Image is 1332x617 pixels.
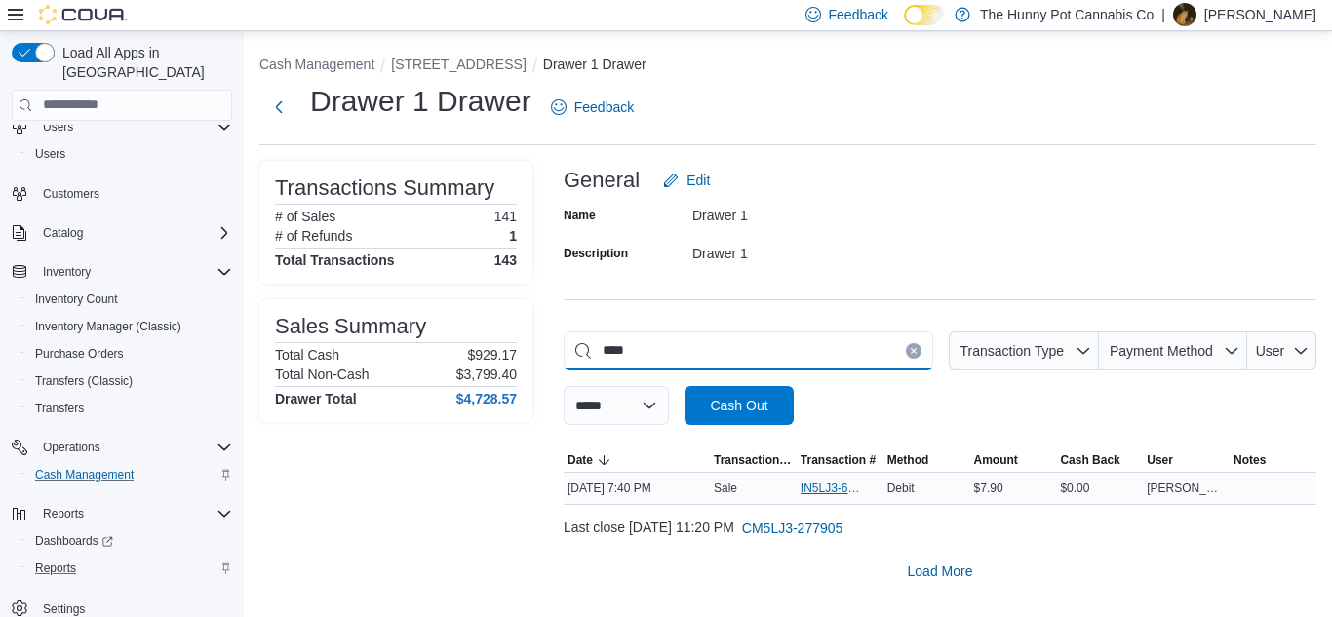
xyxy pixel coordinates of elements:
[960,343,1064,359] span: Transaction Type
[974,452,1018,468] span: Amount
[39,5,127,24] img: Cova
[980,3,1154,26] p: The Hunny Pot Cannabis Co
[1099,331,1247,370] button: Payment Method
[275,315,426,338] h3: Sales Summary
[564,208,596,223] label: Name
[35,291,118,307] span: Inventory Count
[4,179,240,208] button: Customers
[20,555,240,582] button: Reports
[974,481,1003,496] span: $7.90
[908,561,973,581] span: Load More
[883,448,970,472] button: Method
[43,119,73,135] span: Users
[310,82,531,121] h1: Drawer 1 Drawer
[543,88,642,127] a: Feedback
[564,552,1316,591] button: Load More
[35,181,232,206] span: Customers
[710,448,797,472] button: Transaction Type
[467,347,517,363] p: $929.17
[35,373,133,389] span: Transfers (Classic)
[714,481,737,496] p: Sale
[1173,3,1196,26] div: Arvin Ayala
[714,452,793,468] span: Transaction Type
[685,386,794,425] button: Cash Out
[35,436,232,459] span: Operations
[27,397,232,420] span: Transfers
[27,529,121,553] a: Dashboards
[35,502,232,525] span: Reports
[4,434,240,461] button: Operations
[27,369,232,393] span: Transfers (Classic)
[35,467,134,482] span: Cash Management
[275,391,357,406] h4: Drawer Total
[275,366,370,382] h6: Total Non-Cash
[456,366,517,382] p: $3,799.40
[797,448,883,472] button: Transaction #
[494,252,517,268] h4: 143
[4,219,240,247] button: Catalog
[35,115,81,138] button: Users
[275,228,352,244] h6: # of Refunds
[949,331,1099,370] button: Transaction Type
[1247,331,1316,370] button: User
[1110,343,1213,359] span: Payment Method
[20,461,240,488] button: Cash Management
[655,161,718,200] button: Edit
[27,369,140,393] a: Transfers (Classic)
[27,529,232,553] span: Dashboards
[275,176,494,200] h3: Transactions Summary
[1161,3,1165,26] p: |
[509,228,517,244] p: 1
[43,264,91,280] span: Inventory
[35,436,108,459] button: Operations
[1056,477,1143,500] div: $0.00
[4,113,240,140] button: Users
[564,477,710,500] div: [DATE] 7:40 PM
[574,97,634,117] span: Feedback
[259,55,1316,78] nav: An example of EuiBreadcrumbs
[742,519,843,538] span: CM5LJ3-277905
[20,527,240,555] a: Dashboards
[829,5,888,24] span: Feedback
[27,142,73,166] a: Users
[904,25,905,26] span: Dark Mode
[710,396,767,415] span: Cash Out
[27,557,232,580] span: Reports
[35,560,76,576] span: Reports
[20,340,240,367] button: Purchase Orders
[27,288,232,311] span: Inventory Count
[259,88,298,127] button: Next
[564,169,640,192] h3: General
[4,258,240,286] button: Inventory
[734,509,851,548] button: CM5LJ3-277905
[43,601,85,617] span: Settings
[1147,481,1226,496] span: [PERSON_NAME]
[906,343,921,359] button: Clear input
[275,209,335,224] h6: # of Sales
[692,238,954,261] div: Drawer 1
[391,57,526,72] button: [STREET_ADDRESS]
[20,313,240,340] button: Inventory Manager (Classic)
[27,557,84,580] a: Reports
[27,342,232,366] span: Purchase Orders
[686,171,710,190] span: Edit
[35,319,181,334] span: Inventory Manager (Classic)
[1256,343,1285,359] span: User
[904,5,945,25] input: Dark Mode
[801,452,876,468] span: Transaction #
[1147,452,1173,468] span: User
[564,246,628,261] label: Description
[20,367,240,395] button: Transfers (Classic)
[43,186,99,202] span: Customers
[35,260,98,284] button: Inventory
[1204,3,1316,26] p: [PERSON_NAME]
[43,506,84,521] span: Reports
[564,509,1316,548] div: Last close [DATE] 11:20 PM
[35,401,84,416] span: Transfers
[543,57,646,72] button: Drawer 1 Drawer
[887,481,915,496] span: Debit
[20,140,240,168] button: Users
[35,221,232,245] span: Catalog
[494,209,517,224] p: 141
[27,288,126,311] a: Inventory Count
